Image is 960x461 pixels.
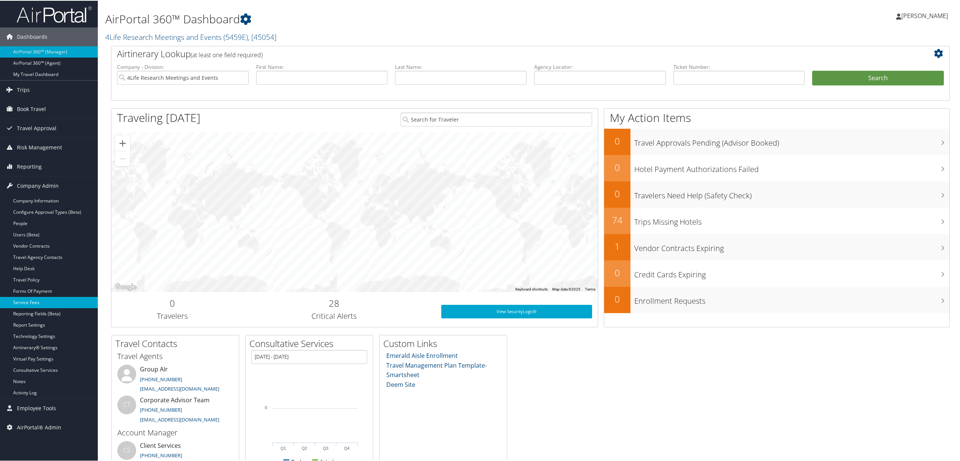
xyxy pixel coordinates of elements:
h3: Trips Missing Hotels [634,212,949,227]
h3: Critical Alerts [238,310,430,321]
a: View SecurityLogic® [441,304,592,318]
button: Zoom out [115,151,130,166]
text: Q1 [281,445,286,450]
h3: Enrollment Requests [634,291,949,306]
a: [PHONE_NUMBER] [140,375,182,382]
h2: 0 [604,160,630,173]
span: Trips [17,80,30,99]
h2: Travel Contacts [115,336,239,349]
h3: Travelers Need Help (Safety Check) [634,186,949,200]
div: CT [117,395,136,414]
a: Terms (opens in new tab) [585,286,595,291]
a: 74Trips Missing Hotels [604,207,949,233]
label: First Name: [256,62,388,70]
span: ( 5459E ) [223,31,248,41]
a: [PERSON_NAME] [896,4,955,26]
h3: Travel Approvals Pending (Advisor Booked) [634,133,949,148]
span: Dashboards [17,27,47,46]
span: Risk Management [17,137,62,156]
span: Book Travel [17,99,46,118]
input: Search for Traveler [401,112,592,126]
li: Group AIr [114,364,237,395]
h2: 0 [604,187,630,199]
li: Corporate Advisor Team [114,395,237,426]
a: [PHONE_NUMBER] [140,451,182,458]
h1: AirPortal 360™ Dashboard [105,11,672,26]
a: 0Hotel Payment Authorizations Failed [604,154,949,181]
a: 4Life Research Meetings and Events [105,31,276,41]
tspan: 0 [265,405,267,409]
span: Map data ©2025 [552,286,580,291]
h3: Account Manager [117,427,233,437]
a: 0Travel Approvals Pending (Advisor Booked) [604,128,949,154]
span: [PERSON_NAME] [901,11,948,19]
span: , [ 45054 ] [248,31,276,41]
label: Ticket Number: [673,62,805,70]
h2: Airtinerary Lookup [117,47,874,59]
h2: 74 [604,213,630,226]
text: Q3 [323,445,328,450]
a: 0Credit Cards Expiring [604,260,949,286]
a: [PHONE_NUMBER] [140,406,182,412]
a: [EMAIL_ADDRESS][DOMAIN_NAME] [140,415,219,422]
text: Q2 [302,445,307,450]
h3: Credit Cards Expiring [634,265,949,279]
span: Reporting [17,157,42,175]
a: Deem Site [386,380,415,388]
button: Keyboard shortcuts [515,286,548,291]
label: Company - Division: [117,62,249,70]
a: Open this area in Google Maps (opens a new window) [113,281,138,291]
img: Google [113,281,138,291]
img: airportal-logo.png [17,5,92,23]
text: Q4 [344,445,350,450]
span: Travel Approval [17,118,56,137]
h1: Traveling [DATE] [117,109,201,125]
span: (at least one field required) [191,50,263,58]
a: Emerald Aisle Enrollment [386,351,458,359]
h2: 0 [117,296,227,309]
label: Agency Locator: [534,62,666,70]
h2: Custom Links [383,336,507,349]
h1: My Action Items [604,109,949,125]
h3: Vendor Contracts Expiring [634,239,949,253]
div: CS [117,440,136,459]
h2: Consultative Services [249,336,373,349]
h2: 28 [238,296,430,309]
h2: 0 [604,266,630,278]
label: Last Name: [395,62,527,70]
span: Company Admin [17,176,59,195]
h3: Travel Agents [117,350,233,361]
a: 1Vendor Contracts Expiring [604,233,949,260]
a: 0Enrollment Requests [604,286,949,312]
h3: Hotel Payment Authorizations Failed [634,160,949,174]
h3: Travelers [117,310,227,321]
button: Zoom in [115,135,130,150]
a: [EMAIL_ADDRESS][DOMAIN_NAME] [140,385,219,391]
span: Employee Tools [17,398,56,417]
a: 0Travelers Need Help (Safety Check) [604,181,949,207]
h2: 0 [604,292,630,305]
button: Search [812,70,944,85]
a: Travel Management Plan Template- Smartsheet [386,361,487,379]
h2: 0 [604,134,630,147]
span: AirPortal® Admin [17,417,61,436]
h2: 1 [604,239,630,252]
